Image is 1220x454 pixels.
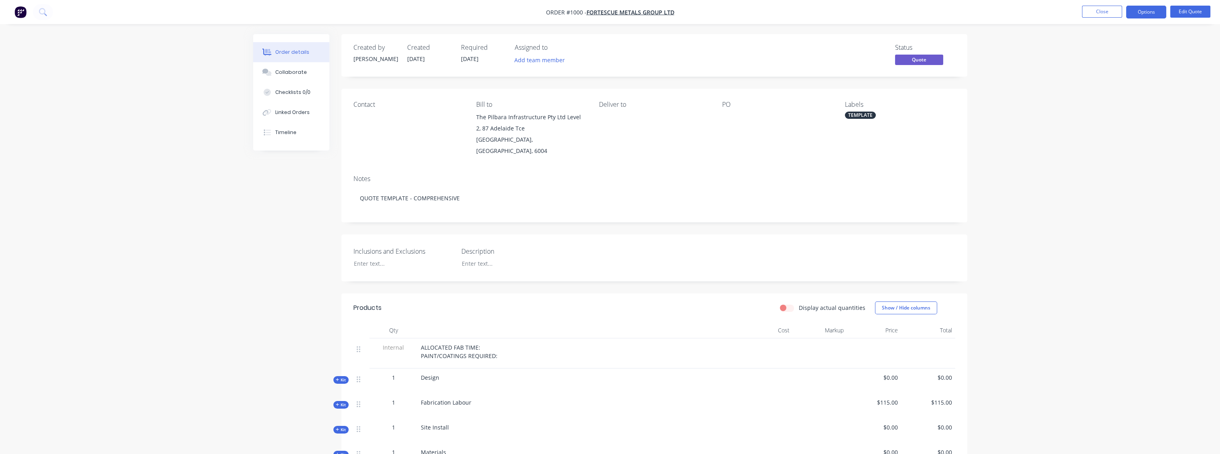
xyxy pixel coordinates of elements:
div: Required [461,44,505,51]
span: Fabrication Labour [421,399,471,406]
button: Edit Quote [1170,6,1210,18]
span: 1 [392,373,395,382]
button: Checklists 0/0 [253,82,329,102]
div: Created [407,44,451,51]
span: Quote [895,55,943,65]
div: [GEOGRAPHIC_DATA], [GEOGRAPHIC_DATA], 6004 [476,134,586,157]
span: 1 [392,398,395,407]
span: Internal [373,343,414,352]
span: [DATE] [461,55,479,63]
div: Collaborate [275,69,307,76]
button: Show / Hide columns [875,301,937,314]
span: Kit [336,377,346,383]
span: $0.00 [904,423,952,432]
div: Status [895,44,955,51]
div: Cost [739,322,793,338]
div: Markup [793,322,847,338]
button: Timeline [253,122,329,143]
span: Kit [336,402,346,408]
div: [PERSON_NAME] [353,55,398,63]
button: Options [1126,6,1166,18]
div: Checklists 0/0 [275,89,311,96]
span: Site Install [421,423,449,431]
button: Add team member [515,55,569,65]
div: Notes [353,175,955,183]
div: TEMPLATE [845,112,876,119]
a: FORTESCUE METALS GROUP LTD [587,8,674,16]
span: $0.00 [850,373,898,382]
div: Products [353,303,382,313]
div: Order details [275,49,309,56]
div: Qty [369,322,418,338]
div: Timeline [275,129,296,136]
button: Linked Orders [253,102,329,122]
div: PO [722,101,832,108]
span: [DATE] [407,55,425,63]
div: Total [901,322,955,338]
div: Linked Orders [275,109,310,116]
button: Order details [253,42,329,62]
span: $0.00 [904,373,952,382]
div: Contact [353,101,463,108]
span: $0.00 [850,423,898,432]
label: Description [461,246,562,256]
div: QUOTE TEMPLATE - COMPREHENSIVE [353,186,955,210]
button: Collaborate [253,62,329,82]
div: Bill to [476,101,586,108]
div: Deliver to [599,101,709,108]
button: Quote [895,55,943,67]
div: The Pilbara Infrastructure Pty Ltd Level 2, 87 Adelaide Tce [476,112,586,134]
span: Design [421,374,439,381]
div: Kit [333,376,349,384]
div: Assigned to [515,44,595,51]
div: Kit [333,426,349,434]
img: Factory [14,6,26,18]
label: Display actual quantities [799,303,865,312]
button: Add team member [510,55,569,65]
span: $115.00 [904,398,952,407]
span: Order #1000 - [546,8,587,16]
div: Price [847,322,901,338]
label: Inclusions and Exclusions [353,246,454,256]
span: 1 [392,423,395,432]
span: ALLOCATED FAB TIME: PAINT/COATINGS REQUIRED: [421,344,497,360]
div: Kit [333,401,349,409]
button: Close [1082,6,1122,18]
span: $115.00 [850,398,898,407]
div: The Pilbara Infrastructure Pty Ltd Level 2, 87 Adelaide Tce[GEOGRAPHIC_DATA], [GEOGRAPHIC_DATA], ... [476,112,586,157]
span: Kit [336,427,346,433]
div: Labels [845,101,955,108]
div: Created by [353,44,398,51]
